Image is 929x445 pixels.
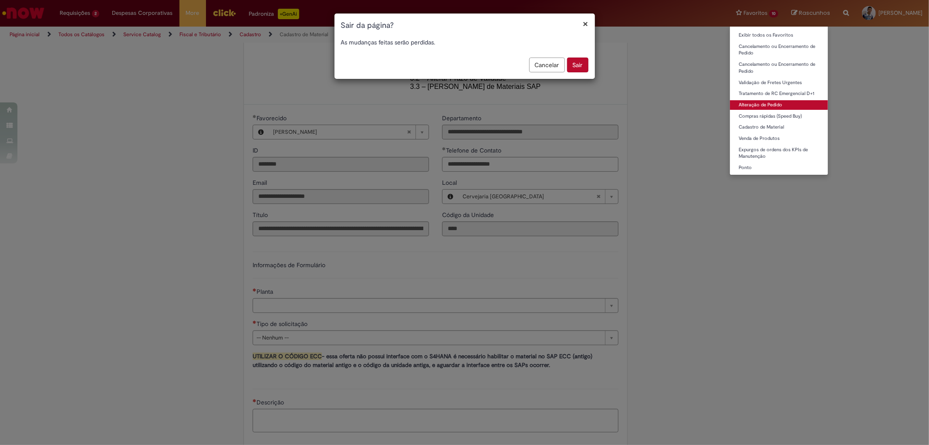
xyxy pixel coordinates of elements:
[341,38,588,47] p: As mudanças feitas serão perdidas.
[730,163,828,173] a: Ponto
[730,26,828,175] ul: Favoritos
[567,58,588,72] button: Sair
[730,31,828,40] a: Exibir todos os Favoritos
[730,100,828,110] a: Alteração de Pedido
[730,112,828,121] a: Compras rápidas (Speed Buy)
[730,89,828,99] a: Tratamento de RC Emergencial D+1
[730,60,828,76] a: Cancelamento ou Encerramento de Pedido
[529,58,565,72] button: Cancelar
[583,19,588,28] button: Fechar modal
[730,134,828,143] a: Venda de Produtos
[341,20,588,31] h1: Sair da página?
[730,42,828,58] a: Cancelamento ou Encerramento de Pedido
[730,122,828,132] a: Cadastro de Material
[730,78,828,88] a: Validação de Fretes Urgentes
[730,145,828,161] a: Expurgos de ordens dos KPIs de Manutenção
